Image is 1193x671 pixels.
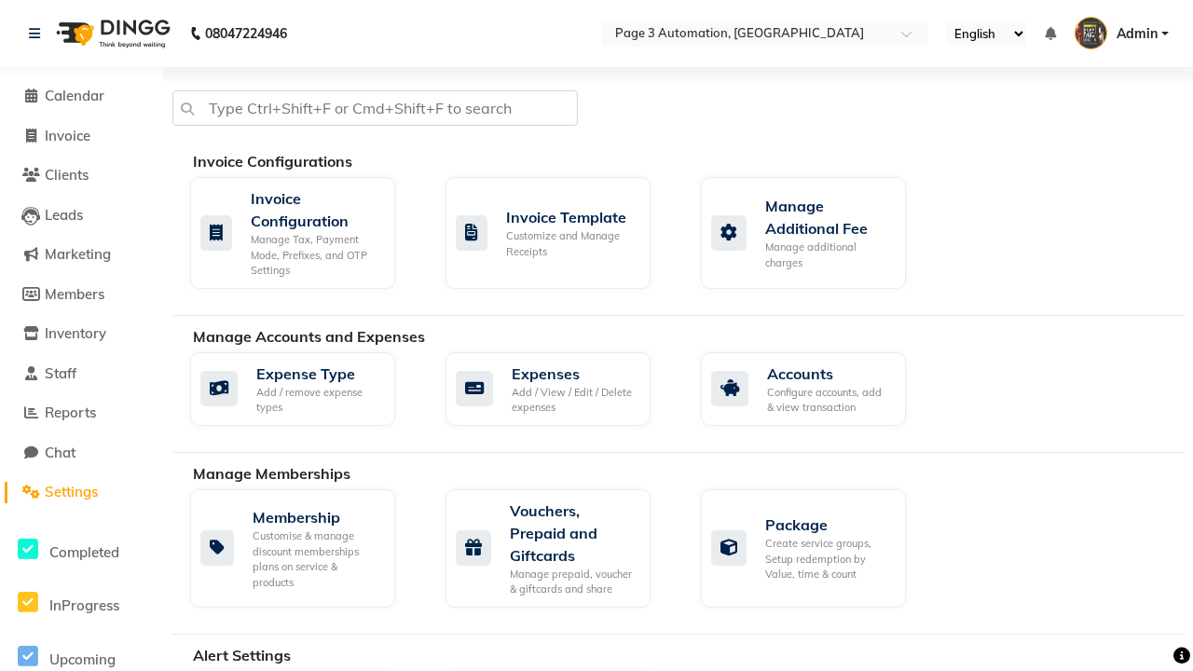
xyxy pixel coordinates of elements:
a: Members [5,284,158,306]
div: Add / View / Edit / Delete expenses [512,385,636,416]
span: Admin [1117,24,1158,44]
div: Package [765,514,891,536]
a: Marketing [5,244,158,266]
img: Admin [1075,17,1107,49]
a: Settings [5,482,158,503]
span: Leads [45,206,83,224]
a: Manage Additional FeeManage additional charges [701,177,928,289]
a: ExpensesAdd / View / Edit / Delete expenses [446,352,673,426]
a: Expense TypeAdd / remove expense types [190,352,418,426]
a: Vouchers, Prepaid and GiftcardsManage prepaid, voucher & giftcards and share [446,489,673,608]
a: AccountsConfigure accounts, add & view transaction [701,352,928,426]
span: Completed [49,543,119,561]
div: Expense Type [256,363,380,385]
span: Chat [45,444,75,461]
a: Chat [5,443,158,464]
div: Membership [253,506,380,528]
span: Members [45,285,104,303]
span: Calendar [45,87,104,104]
div: Expenses [512,363,636,385]
div: Configure accounts, add & view transaction [767,385,891,416]
a: MembershipCustomise & manage discount memberships plans on service & products [190,489,418,608]
a: Inventory [5,323,158,345]
span: Clients [45,166,89,184]
div: Create service groups, Setup redemption by Value, time & count [765,536,891,582]
a: PackageCreate service groups, Setup redemption by Value, time & count [701,489,928,608]
div: Invoice Configuration [251,187,380,232]
div: Customise & manage discount memberships plans on service & products [253,528,380,590]
a: Reports [5,403,158,424]
div: Vouchers, Prepaid and Giftcards [510,500,636,567]
a: Calendar [5,86,158,107]
div: Add / remove expense types [256,385,380,416]
div: Customize and Manage Receipts [506,228,636,259]
a: Staff [5,363,158,385]
span: Reports [45,404,96,421]
div: Manage Additional Fee [765,195,891,240]
a: Invoice TemplateCustomize and Manage Receipts [446,177,673,289]
a: Clients [5,165,158,186]
div: Invoice Template [506,206,636,228]
span: InProgress [49,596,119,614]
div: Manage additional charges [765,240,891,270]
div: Accounts [767,363,891,385]
img: logo [48,7,175,60]
a: Invoice ConfigurationManage Tax, Payment Mode, Prefixes, and OTP Settings [190,177,418,289]
span: Settings [45,483,98,500]
a: Invoice [5,126,158,147]
a: Leads [5,205,158,226]
span: Upcoming [49,650,116,668]
input: Type Ctrl+Shift+F or Cmd+Shift+F to search [172,90,578,126]
span: Staff [45,364,76,382]
div: Manage Tax, Payment Mode, Prefixes, and OTP Settings [251,232,380,279]
b: 08047224946 [205,7,287,60]
span: Invoice [45,127,90,144]
span: Marketing [45,245,111,263]
div: Manage prepaid, voucher & giftcards and share [510,567,636,597]
span: Inventory [45,324,106,342]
